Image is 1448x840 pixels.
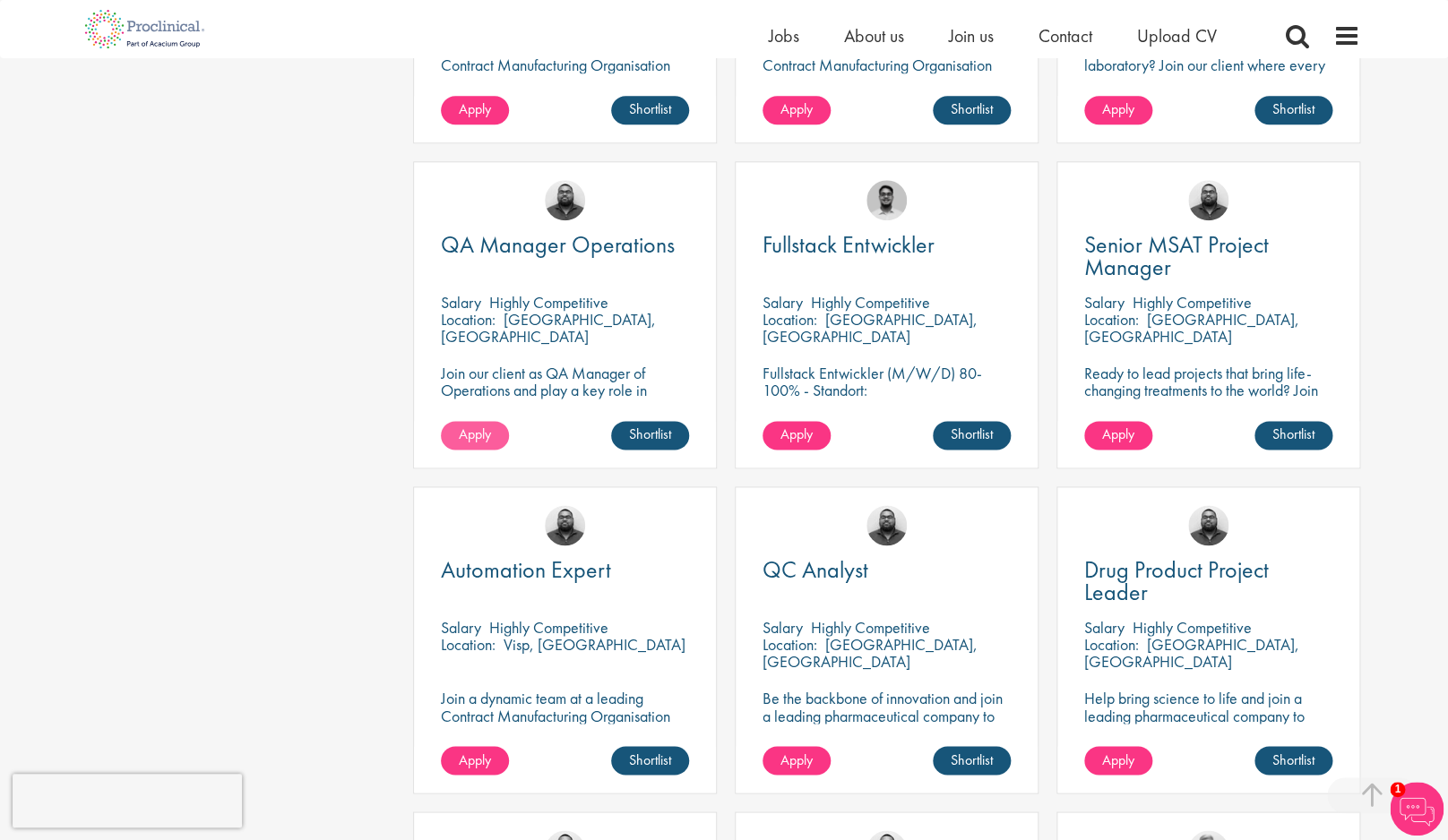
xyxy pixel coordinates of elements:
[1084,39,1332,90] p: Looking for a new challenge within a laboratory? Join our client where every experiment brings us...
[611,746,689,775] a: Shortlist
[811,617,930,638] p: Highly Competitive
[489,292,608,313] p: Highly Competitive
[545,180,585,220] img: Ashley Bennett
[489,617,608,638] p: Highly Competitive
[1084,234,1332,279] a: Senior MSAT Project Manager
[1084,617,1125,638] span: Salary
[441,229,675,260] span: QA Manager Operations
[1084,746,1152,775] a: Apply
[1102,99,1134,118] span: Apply
[459,750,491,768] span: Apply
[441,554,611,585] span: Automation Expert
[1188,180,1228,220] img: Ashley Bennett
[763,364,1011,450] p: Fullstack Entwickler (M/W/D) 80-100% - Standort: [GEOGRAPHIC_DATA], [GEOGRAPHIC_DATA] - Arbeitsze...
[441,746,509,775] a: Apply
[933,96,1011,124] a: Shortlist
[441,364,689,416] p: Join our client as QA Manager of Operations and play a key role in maintaining top-tier quality s...
[611,96,689,124] a: Shortlist
[1102,750,1134,768] span: Apply
[780,424,813,443] span: Apply
[441,309,656,347] p: [GEOGRAPHIC_DATA], [GEOGRAPHIC_DATA]
[763,746,831,775] a: Apply
[1084,292,1125,313] span: Salary
[933,421,1011,450] a: Shortlist
[1133,617,1252,638] p: Highly Competitive
[1084,421,1152,450] a: Apply
[1390,782,1444,836] img: Chatbot
[1254,421,1332,450] a: Shortlist
[1084,309,1139,330] span: Location:
[949,24,994,47] a: Join us
[763,634,978,672] p: [GEOGRAPHIC_DATA], [GEOGRAPHIC_DATA]
[1084,634,1299,672] p: [GEOGRAPHIC_DATA], [GEOGRAPHIC_DATA]
[504,634,685,655] p: Visp, [GEOGRAPHIC_DATA]
[1133,292,1252,313] p: Highly Competitive
[763,309,817,330] span: Location:
[1084,559,1332,604] a: Drug Product Project Leader
[763,292,803,313] span: Salary
[441,292,481,313] span: Salary
[441,421,509,450] a: Apply
[780,99,813,118] span: Apply
[441,234,689,256] a: QA Manager Operations
[1084,690,1332,775] p: Help bring science to life and join a leading pharmaceutical company to play a key role in delive...
[1254,96,1332,124] a: Shortlist
[1084,554,1269,607] span: Drug Product Project Leader
[13,774,242,827] iframe: reCAPTCHA
[933,746,1011,775] a: Shortlist
[1390,782,1405,797] span: 1
[811,292,930,313] p: Highly Competitive
[441,690,689,775] p: Join a dynamic team at a leading Contract Manufacturing Organisation (CMO) and contribute to grou...
[844,24,904,47] a: About us
[1254,746,1332,775] a: Shortlist
[1084,634,1139,655] span: Location:
[1137,24,1217,47] a: Upload CV
[611,421,689,450] a: Shortlist
[459,99,491,118] span: Apply
[763,554,868,585] span: QC Analyst
[1084,309,1299,347] p: [GEOGRAPHIC_DATA], [GEOGRAPHIC_DATA]
[763,234,1011,256] a: Fullstack Entwickler
[545,505,585,545] img: Ashley Bennett
[866,180,907,220] img: Timothy Deschamps
[441,634,496,655] span: Location:
[763,421,831,450] a: Apply
[780,750,813,768] span: Apply
[763,229,935,260] span: Fullstack Entwickler
[1039,24,1092,47] a: Contact
[1084,364,1332,450] p: Ready to lead projects that bring life-changing treatments to the world? Join our client at the f...
[1102,424,1134,443] span: Apply
[769,24,799,47] a: Jobs
[1084,229,1269,282] span: Senior MSAT Project Manager
[1084,96,1152,124] a: Apply
[441,617,481,638] span: Salary
[866,505,907,545] img: Ashley Bennett
[763,559,1011,581] a: QC Analyst
[441,309,496,330] span: Location:
[1188,505,1228,545] img: Ashley Bennett
[459,424,491,443] span: Apply
[441,559,689,581] a: Automation Expert
[763,690,1011,758] p: Be the backbone of innovation and join a leading pharmaceutical company to help keep life-changin...
[441,96,509,124] a: Apply
[763,617,803,638] span: Salary
[763,634,817,655] span: Location:
[763,309,978,347] p: [GEOGRAPHIC_DATA], [GEOGRAPHIC_DATA]
[763,96,831,124] a: Apply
